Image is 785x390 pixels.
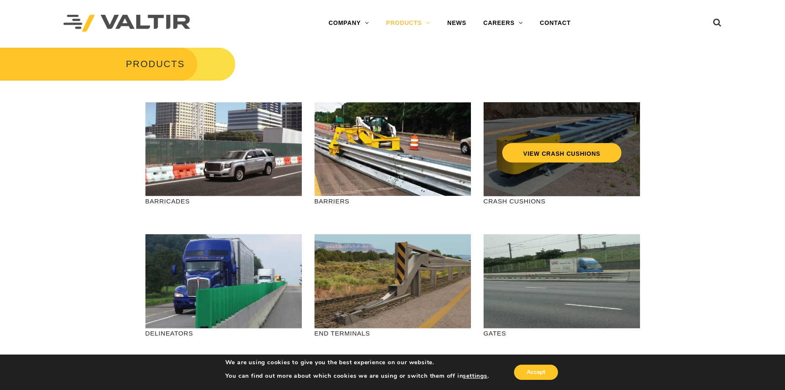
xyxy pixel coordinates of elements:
button: settings [463,372,487,380]
p: DELINEATORS [145,328,302,338]
a: VIEW CRASH CUSHIONS [502,143,621,162]
p: CRASH CUSHIONS [484,196,640,206]
a: COMPANY [320,15,377,32]
a: NEWS [439,15,475,32]
img: Valtir [63,15,190,32]
p: BARRICADES [145,196,302,206]
p: We are using cookies to give you the best experience on our website. [225,359,489,366]
button: Accept [514,365,558,380]
p: BARRIERS [315,196,471,206]
p: GATES [484,328,640,338]
a: CAREERS [475,15,531,32]
p: END TERMINALS [315,328,471,338]
p: You can find out more about which cookies we are using or switch them off in . [225,372,489,380]
a: PRODUCTS [377,15,439,32]
a: CONTACT [531,15,579,32]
